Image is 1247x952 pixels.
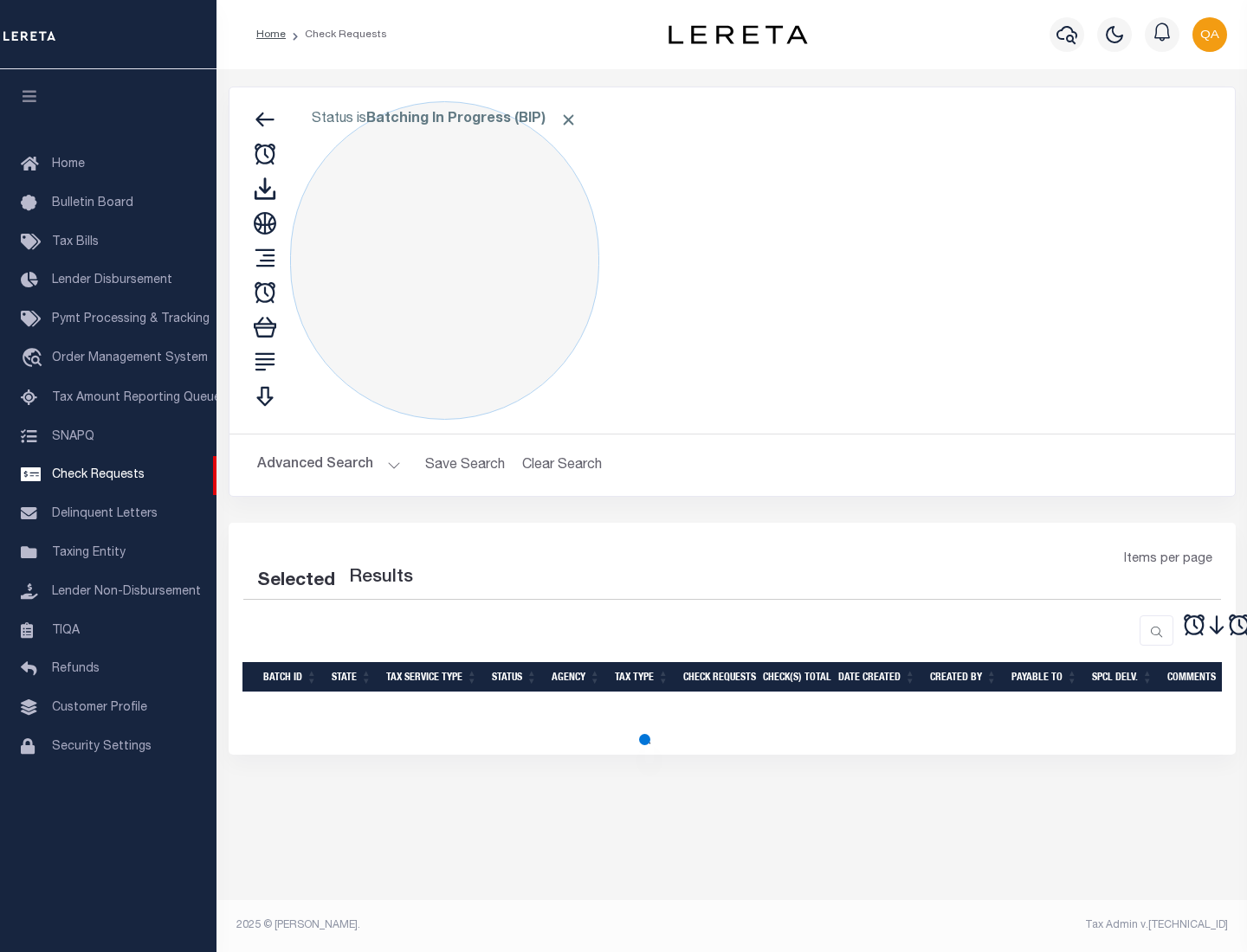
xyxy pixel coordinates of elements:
[1192,17,1227,52] img: svg+xml;base64,PHN2ZyB4bWxucz0iaHR0cDovL3d3dy53My5vcmcvMjAwMC9zdmciIHBvaW50ZXItZXZlbnRzPSJub25lIi...
[257,448,401,482] button: Advanced Search
[515,448,610,482] button: Clear Search
[52,508,158,520] span: Delinquent Letters
[669,25,807,44] img: logo-dark.svg
[52,624,80,636] span: TIQA
[756,662,831,692] th: Check(s) Total
[286,27,387,42] li: Check Requests
[366,113,578,126] b: Batching In Progress (BIP)
[485,662,545,692] th: Status
[223,917,733,933] div: 2025 © [PERSON_NAME].
[52,313,210,325] span: Pymt Processing & Tracking
[608,662,676,692] th: Tax Type
[1085,662,1160,692] th: Spcl Delv.
[52,392,221,404] span: Tax Amount Reporting Queue
[379,662,485,692] th: Tax Service Type
[349,564,413,592] label: Results
[52,352,208,364] span: Order Management System
[52,197,133,209] span: Bulletin Board
[52,586,201,598] span: Lender Non-Disbursement
[52,236,99,248] span: Tax Bills
[52,469,145,481] span: Check Requests
[21,348,48,370] i: travel_explore
[831,662,923,692] th: Date Created
[52,274,172,286] span: Lender Disbursement
[256,29,286,40] a: Home
[1124,550,1212,569] span: Items per page
[290,101,599,420] div: Click to Edit
[325,662,379,692] th: State
[923,662,1005,692] th: Created By
[52,547,126,559] span: Taxing Entity
[415,448,515,482] button: Save Search
[52,663,100,675] span: Refunds
[52,741,152,753] span: Security Settings
[1160,662,1238,692] th: Comments
[676,662,756,692] th: Check Requests
[745,917,1228,933] div: Tax Admin v.[TECHNICAL_ID]
[1005,662,1085,692] th: Payable To
[545,662,608,692] th: Agency
[52,430,94,442] span: SNAPQ
[256,662,325,692] th: Batch Id
[52,158,85,170] span: Home
[559,111,578,129] span: Click to Remove
[257,568,335,595] div: Selected
[52,702,147,714] span: Customer Profile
